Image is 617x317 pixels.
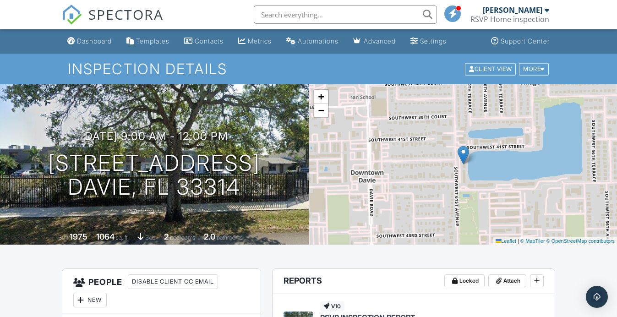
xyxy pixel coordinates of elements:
div: Metrics [248,37,272,45]
div: Settings [420,37,447,45]
a: Contacts [180,33,227,50]
h3: People [62,269,261,313]
div: 2.0 [204,232,215,241]
a: Advanced [349,33,399,50]
a: Support Center [487,33,553,50]
a: Metrics [235,33,275,50]
a: Zoom in [314,90,328,104]
span: − [318,104,324,116]
div: Automations [298,37,339,45]
span: Built [58,234,68,241]
img: The Best Home Inspection Software - Spectora [62,5,82,25]
img: Marker [458,146,469,164]
a: Settings [407,33,450,50]
div: Dashboard [77,37,112,45]
div: 1064 [96,232,115,241]
span: SPECTORA [88,5,164,24]
a: Automations (Basic) [283,33,342,50]
div: Templates [136,37,169,45]
div: Open Intercom Messenger [586,286,608,308]
a: Templates [123,33,173,50]
div: New [73,293,107,307]
div: Advanced [364,37,396,45]
div: RSVP Home inspection [470,15,549,24]
span: bathrooms [217,234,243,241]
a: Dashboard [64,33,115,50]
span: bedrooms [170,234,195,241]
div: 2 [164,232,169,241]
input: Search everything... [254,5,437,24]
h3: [DATE] 9:00 am - 12:00 pm [81,130,228,142]
h1: [STREET_ADDRESS] Davie, FL 33314 [48,151,260,200]
a: SPECTORA [62,12,164,32]
a: Leaflet [496,238,516,244]
div: 1975 [70,232,87,241]
h1: Inspection Details [68,61,550,77]
div: More [519,63,549,75]
a: © MapTiler [520,238,545,244]
div: Support Center [501,37,550,45]
span: + [318,91,324,102]
span: | [518,238,519,244]
div: Disable Client CC Email [128,274,218,289]
span: slab [145,234,155,241]
div: [PERSON_NAME] [483,5,542,15]
a: Zoom out [314,104,328,117]
div: Contacts [195,37,224,45]
a: Client View [464,65,518,72]
a: © OpenStreetMap contributors [546,238,615,244]
div: Client View [465,63,516,75]
span: sq. ft. [116,234,129,241]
